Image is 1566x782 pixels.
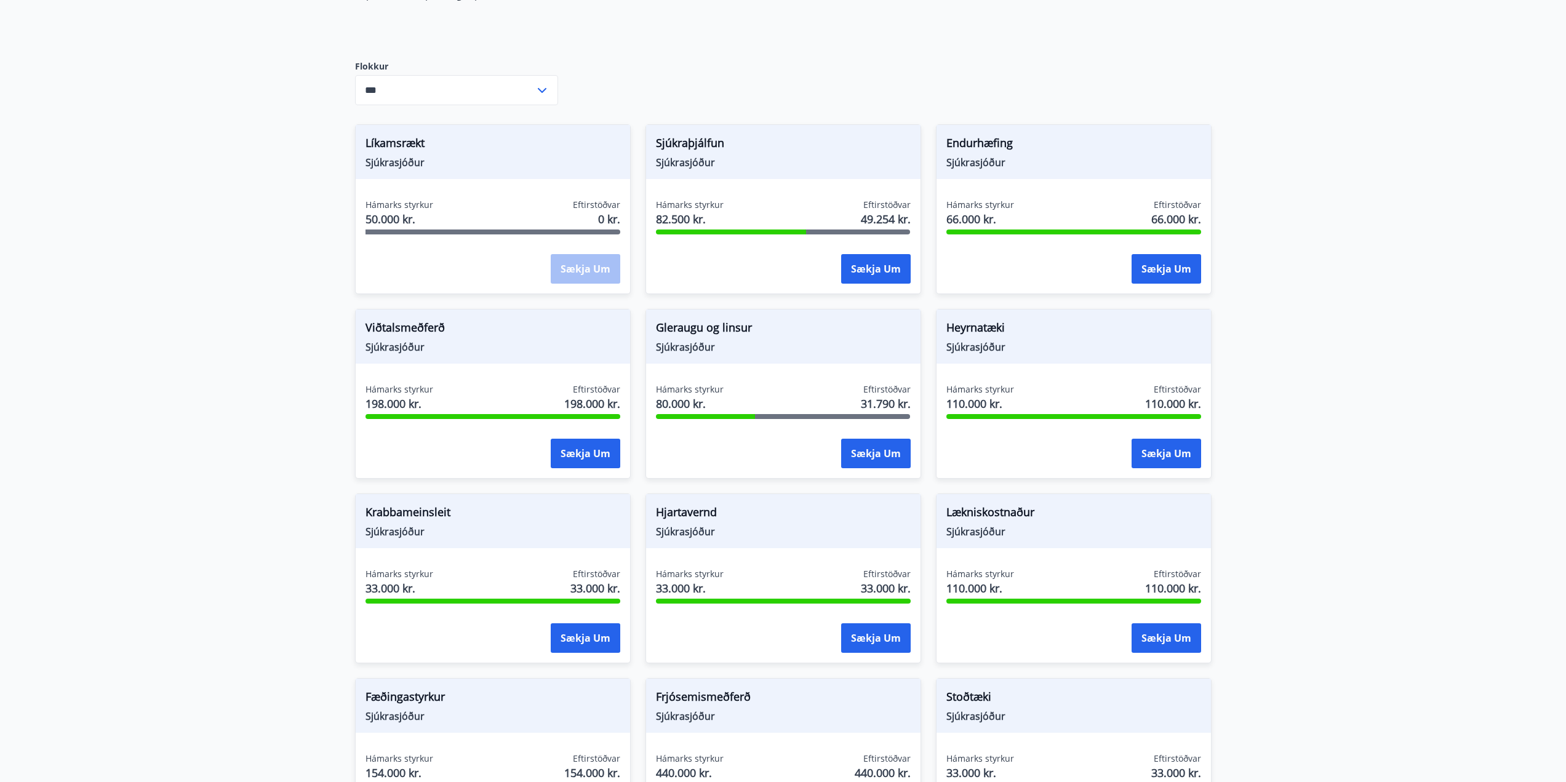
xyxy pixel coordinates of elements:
button: Sækja um [841,623,911,653]
span: 440.000 kr. [656,765,724,781]
label: Flokkur [355,60,558,73]
span: Sjúkrasjóður [366,156,620,169]
span: 31.790 kr. [861,396,911,412]
span: Eftirstöðvar [863,568,911,580]
span: 50.000 kr. [366,211,433,227]
span: Sjúkrasjóður [366,709,620,723]
span: Hámarks styrkur [946,383,1014,396]
span: 154.000 kr. [564,765,620,781]
span: 49.254 kr. [861,211,911,227]
span: 80.000 kr. [656,396,724,412]
button: Sækja um [1132,439,1201,468]
span: Eftirstöðvar [1154,383,1201,396]
span: 33.000 kr. [1151,765,1201,781]
span: Fæðingastyrkur [366,688,620,709]
span: Endurhæfing [946,135,1201,156]
span: 66.000 kr. [1151,211,1201,227]
span: Gleraugu og linsur [656,319,911,340]
span: Sjúkraþjálfun [656,135,911,156]
span: Hámarks styrkur [946,568,1014,580]
span: 110.000 kr. [1145,580,1201,596]
span: Eftirstöðvar [1154,568,1201,580]
span: Sjúkrasjóður [946,709,1201,723]
span: Hámarks styrkur [656,383,724,396]
span: 66.000 kr. [946,211,1014,227]
span: Heyrnatæki [946,319,1201,340]
span: 110.000 kr. [946,580,1014,596]
span: Hámarks styrkur [946,752,1014,765]
span: 33.000 kr. [861,580,911,596]
span: Krabbameinsleit [366,504,620,525]
span: Sjúkrasjóður [946,525,1201,538]
span: 198.000 kr. [564,396,620,412]
button: Sækja um [1132,623,1201,653]
span: Líkamsrækt [366,135,620,156]
span: 33.000 kr. [656,580,724,596]
span: Eftirstöðvar [573,383,620,396]
span: 33.000 kr. [570,580,620,596]
span: Stoðtæki [946,688,1201,709]
span: 440.000 kr. [855,765,911,781]
span: Frjósemismeðferð [656,688,911,709]
span: Eftirstöðvar [573,199,620,211]
span: Viðtalsmeðferð [366,319,620,340]
button: Sækja um [551,439,620,468]
span: 110.000 kr. [946,396,1014,412]
span: Hámarks styrkur [946,199,1014,211]
button: Sækja um [551,623,620,653]
span: Sjúkrasjóður [656,340,911,354]
span: Sjúkrasjóður [366,340,620,354]
span: Hámarks styrkur [366,752,433,765]
span: Sjúkrasjóður [656,709,911,723]
span: Lækniskostnaður [946,504,1201,525]
span: Sjúkrasjóður [946,156,1201,169]
span: Eftirstöðvar [1154,199,1201,211]
span: Eftirstöðvar [573,568,620,580]
span: Hjartavernd [656,504,911,525]
span: Sjúkrasjóður [656,156,911,169]
span: Sjúkrasjóður [366,525,620,538]
span: Eftirstöðvar [863,199,911,211]
span: Hámarks styrkur [656,568,724,580]
button: Sækja um [841,439,911,468]
span: Hámarks styrkur [656,199,724,211]
span: Hámarks styrkur [366,383,433,396]
span: 0 kr. [598,211,620,227]
span: Hámarks styrkur [656,752,724,765]
span: 33.000 kr. [946,765,1014,781]
span: 82.500 kr. [656,211,724,227]
span: 198.000 kr. [366,396,433,412]
span: 110.000 kr. [1145,396,1201,412]
button: Sækja um [841,254,911,284]
span: Eftirstöðvar [863,752,911,765]
span: Eftirstöðvar [863,383,911,396]
button: Sækja um [1132,254,1201,284]
span: Sjúkrasjóður [656,525,911,538]
span: 154.000 kr. [366,765,433,781]
span: Eftirstöðvar [573,752,620,765]
span: Eftirstöðvar [1154,752,1201,765]
span: Hámarks styrkur [366,568,433,580]
span: 33.000 kr. [366,580,433,596]
span: Sjúkrasjóður [946,340,1201,354]
span: Hámarks styrkur [366,199,433,211]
